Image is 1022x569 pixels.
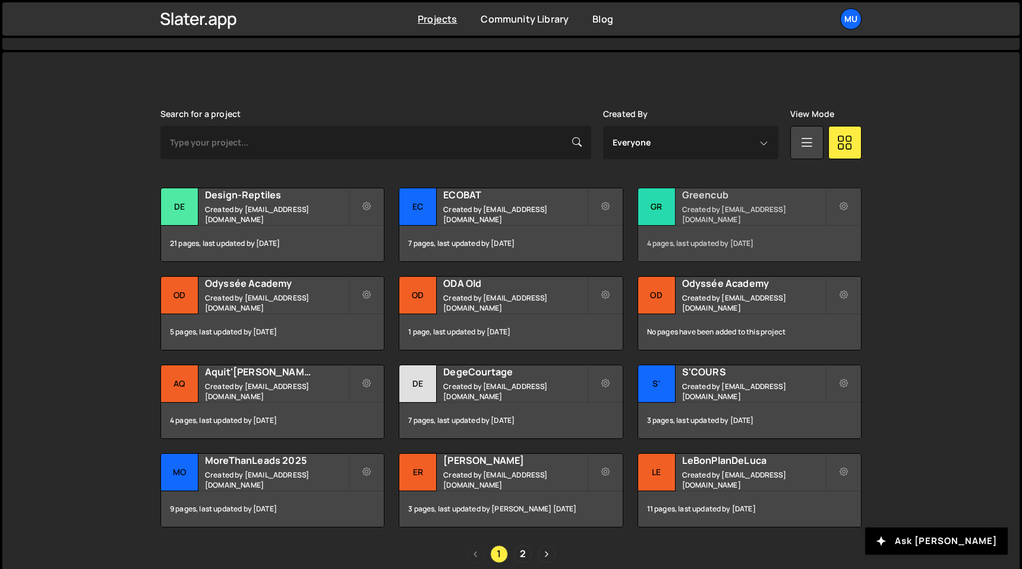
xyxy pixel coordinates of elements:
h2: S'COURS [682,365,825,378]
h2: Aquit'[PERSON_NAME] [205,365,348,378]
div: De [399,365,437,403]
a: Od Odyssée Academy Created by [EMAIL_ADDRESS][DOMAIN_NAME] 5 pages, last updated by [DATE] [160,276,384,350]
div: OD [399,277,437,314]
a: OD ODA Old Created by [EMAIL_ADDRESS][DOMAIN_NAME] 1 page, last updated by [DATE] [399,276,623,350]
h2: DegeCourtage [443,365,586,378]
div: Er [399,454,437,491]
small: Created by [EMAIL_ADDRESS][DOMAIN_NAME] [682,204,825,225]
h2: Odyssée Academy [205,277,348,290]
small: Created by [EMAIL_ADDRESS][DOMAIN_NAME] [443,381,586,402]
div: Mo [161,454,198,491]
div: 4 pages, last updated by [DATE] [161,403,384,438]
label: View Mode [790,109,834,119]
a: Next page [538,545,556,563]
h2: MoreThanLeads 2025 [205,454,348,467]
a: Community Library [481,12,569,26]
div: 7 pages, last updated by [DATE] [399,403,622,438]
small: Created by [EMAIL_ADDRESS][DOMAIN_NAME] [443,470,586,490]
h2: ECOBAT [443,188,586,201]
small: Created by [EMAIL_ADDRESS][DOMAIN_NAME] [682,470,825,490]
small: Created by [EMAIL_ADDRESS][DOMAIN_NAME] [205,204,348,225]
div: 7 pages, last updated by [DATE] [399,226,622,261]
div: Od [638,277,676,314]
a: Le LeBonPlanDeLuca Created by [EMAIL_ADDRESS][DOMAIN_NAME] 11 pages, last updated by [DATE] [638,453,862,527]
div: Gr [638,188,676,226]
div: Le [638,454,676,491]
h2: Greencub [682,188,825,201]
a: Mo MoreThanLeads 2025 Created by [EMAIL_ADDRESS][DOMAIN_NAME] 9 pages, last updated by [DATE] [160,453,384,527]
div: S' [638,365,676,403]
div: EC [399,188,437,226]
div: De [161,188,198,226]
div: Od [161,277,198,314]
div: 3 pages, last updated by [PERSON_NAME] [DATE] [399,491,622,527]
a: Od Odyssée Academy Created by [EMAIL_ADDRESS][DOMAIN_NAME] No pages have been added to this project [638,276,862,350]
div: 3 pages, last updated by [DATE] [638,403,861,438]
h2: [PERSON_NAME] [443,454,586,467]
label: Created By [603,109,648,119]
a: EC ECOBAT Created by [EMAIL_ADDRESS][DOMAIN_NAME] 7 pages, last updated by [DATE] [399,188,623,262]
a: S' S'COURS Created by [EMAIL_ADDRESS][DOMAIN_NAME] 3 pages, last updated by [DATE] [638,365,862,439]
small: Created by [EMAIL_ADDRESS][DOMAIN_NAME] [205,470,348,490]
a: Page 2 [514,545,532,563]
a: Aq Aquit'[PERSON_NAME] Created by [EMAIL_ADDRESS][DOMAIN_NAME] 4 pages, last updated by [DATE] [160,365,384,439]
div: 1 page, last updated by [DATE] [399,314,622,350]
small: Created by [EMAIL_ADDRESS][DOMAIN_NAME] [443,204,586,225]
a: Blog [592,12,613,26]
a: Er [PERSON_NAME] Created by [EMAIL_ADDRESS][DOMAIN_NAME] 3 pages, last updated by [PERSON_NAME] [... [399,453,623,527]
div: 21 pages, last updated by [DATE] [161,226,384,261]
small: Created by [EMAIL_ADDRESS][DOMAIN_NAME] [682,293,825,313]
div: 11 pages, last updated by [DATE] [638,491,861,527]
small: Created by [EMAIL_ADDRESS][DOMAIN_NAME] [205,293,348,313]
h2: ODA Old [443,277,586,290]
div: 9 pages, last updated by [DATE] [161,491,384,527]
a: De DegeCourtage Created by [EMAIL_ADDRESS][DOMAIN_NAME] 7 pages, last updated by [DATE] [399,365,623,439]
div: Pagination [160,545,862,563]
a: De Design-Reptiles Created by [EMAIL_ADDRESS][DOMAIN_NAME] 21 pages, last updated by [DATE] [160,188,384,262]
small: Created by [EMAIL_ADDRESS][DOMAIN_NAME] [682,381,825,402]
h2: Design-Reptiles [205,188,348,201]
small: Created by [EMAIL_ADDRESS][DOMAIN_NAME] [443,293,586,313]
a: Projects [418,12,457,26]
input: Type your project... [160,126,591,159]
h2: Odyssée Academy [682,277,825,290]
button: Ask [PERSON_NAME] [865,527,1008,555]
div: 4 pages, last updated by [DATE] [638,226,861,261]
label: Search for a project [160,109,241,119]
div: 5 pages, last updated by [DATE] [161,314,384,350]
div: No pages have been added to this project [638,314,861,350]
div: Aq [161,365,198,403]
h2: LeBonPlanDeLuca [682,454,825,467]
a: Gr Greencub Created by [EMAIL_ADDRESS][DOMAIN_NAME] 4 pages, last updated by [DATE] [638,188,862,262]
a: Mu [840,8,862,30]
small: Created by [EMAIL_ADDRESS][DOMAIN_NAME] [205,381,348,402]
